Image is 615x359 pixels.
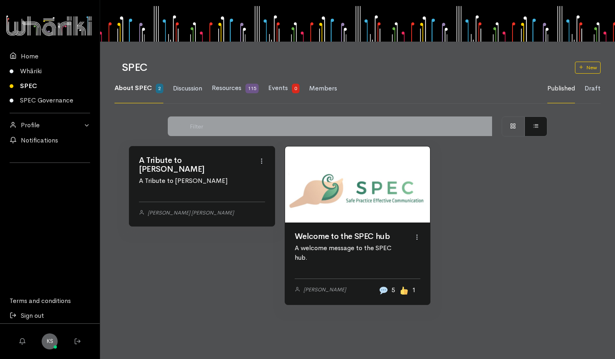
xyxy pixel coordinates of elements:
[115,74,163,103] a: About SPEC 2
[268,84,288,92] span: Events
[156,84,163,93] span: 2
[212,74,259,103] a: Resources 115
[173,84,202,92] span: Discussion
[173,74,202,103] a: Discussion
[186,116,492,136] input: Filter
[585,74,601,103] a: Draft
[245,84,259,93] span: 115
[42,333,58,349] a: KS
[122,62,565,74] h1: SPEC
[309,74,337,103] a: Members
[292,84,299,93] span: 0
[212,84,241,92] span: Resources
[575,62,601,74] a: New
[309,84,337,92] span: Members
[547,74,575,103] a: Published
[115,84,152,92] span: About SPEC
[268,74,299,103] a: Events 0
